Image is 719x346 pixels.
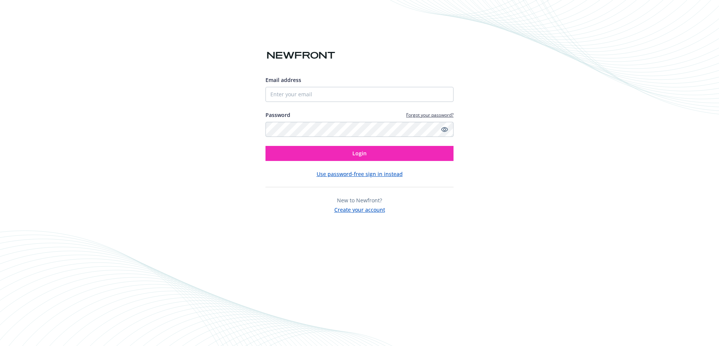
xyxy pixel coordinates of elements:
[406,112,454,118] a: Forgot your password?
[265,122,454,137] input: Enter your password
[352,150,367,157] span: Login
[265,111,290,119] label: Password
[317,170,403,178] button: Use password-free sign in instead
[265,87,454,102] input: Enter your email
[265,76,301,83] span: Email address
[334,204,385,214] button: Create your account
[265,49,337,62] img: Newfront logo
[440,125,449,134] a: Show password
[337,197,382,204] span: New to Newfront?
[265,146,454,161] button: Login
